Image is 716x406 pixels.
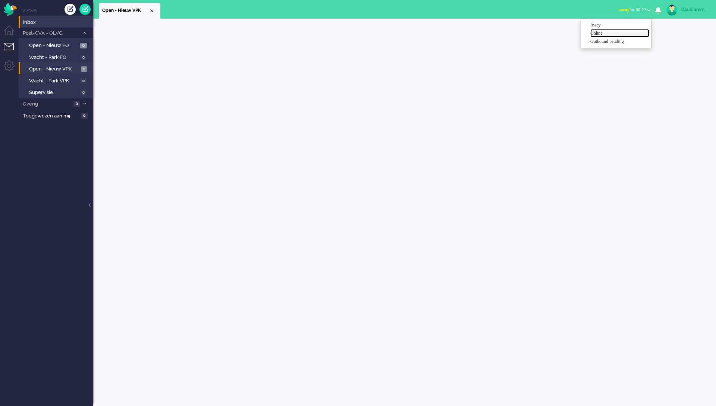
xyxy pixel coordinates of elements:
[29,78,78,85] span: Wacht - Park VPK
[619,7,646,12] span: for 00:22
[4,3,17,16] img: flow_omnibird.svg
[22,76,92,85] a: Wacht - Park VPK 0
[22,111,93,120] a: Toegewezen aan mij 0
[80,90,87,95] span: 0
[29,42,78,49] span: Open - Nieuw FO
[73,101,80,107] span: 0
[79,4,91,15] a: Quick Ticket
[80,55,87,60] span: 0
[22,41,92,49] a: Open - Nieuw FO 6
[590,38,649,45] label: Outbound pending
[590,22,649,28] label: Away
[619,7,629,12] span: away
[65,4,76,15] div: Creëer ticket
[22,18,93,26] a: Inbox
[665,4,709,16] a: claudiammsc
[81,113,88,119] span: 0
[149,8,155,14] div: Close tab
[22,64,92,73] a: Open - Nieuw VPK 1
[22,30,79,37] span: Post-CVA - OLVG
[4,60,21,77] li: Admin menu
[666,4,678,16] img: avatar
[80,78,87,84] span: 0
[23,19,93,26] span: Inbox
[681,6,709,13] div: claudiammsc
[99,3,160,19] li: View
[615,2,655,19] li: awayfor 00:22 AwayOnlineOutbound pending
[23,113,79,120] span: Toegewezen aan mij
[22,101,71,108] span: Overig
[102,7,149,14] span: Open - Nieuw VPK
[81,66,87,72] span: 1
[29,66,79,73] span: Open - Nieuw VPK
[29,89,78,96] span: Supervisie
[615,4,655,15] button: awayfor 00:22
[80,43,87,48] span: 6
[590,30,649,37] label: Online
[22,88,92,96] a: Supervisie 0
[4,5,17,10] a: Omnidesk
[4,43,21,60] li: Tickets menu
[29,54,78,61] span: Wacht - Park FO
[22,53,92,61] a: Wacht - Park FO 0
[22,7,93,14] li: Views
[4,25,21,42] li: Dashboard menu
